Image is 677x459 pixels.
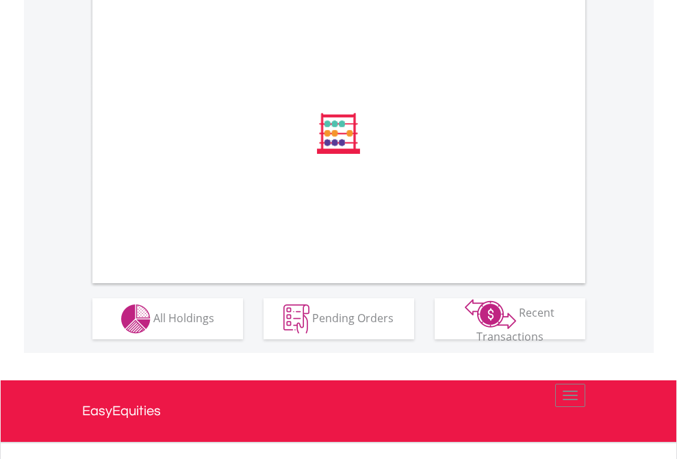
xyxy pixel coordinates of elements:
img: transactions-zar-wht.png [465,299,516,329]
button: All Holdings [92,298,243,339]
img: pending_instructions-wht.png [283,304,309,334]
span: Pending Orders [312,310,394,325]
a: EasyEquities [82,380,596,442]
button: Recent Transactions [435,298,585,339]
span: All Holdings [153,310,214,325]
img: holdings-wht.png [121,304,151,334]
button: Pending Orders [264,298,414,339]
